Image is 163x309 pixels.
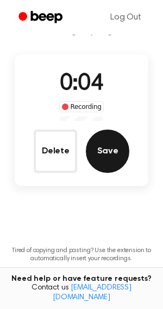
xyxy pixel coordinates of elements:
[11,7,72,28] a: Beep
[7,284,156,302] span: Contact us
[59,101,104,112] div: Recording
[99,4,152,30] a: Log Out
[60,73,103,95] span: 0:04
[86,130,129,173] button: Save Audio Record
[9,247,154,263] p: Tired of copying and pasting? Use the extension to automatically insert your recordings.
[34,130,77,173] button: Delete Audio Record
[53,284,131,301] a: [EMAIL_ADDRESS][DOMAIN_NAME]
